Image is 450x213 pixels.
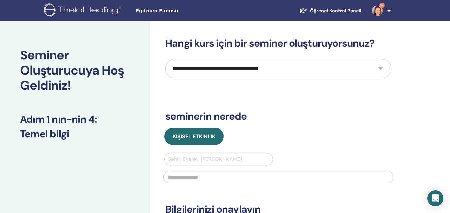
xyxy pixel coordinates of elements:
[372,5,383,16] img: default.jpg
[294,5,367,17] a: Öğrenci Kontrol Paneli
[44,3,124,18] img: logo.png
[299,8,307,13] img: graduation-cap-white.svg
[165,110,391,122] h3: seminerin nerede
[20,128,130,140] h3: Temel bilgi
[164,128,224,145] button: Kişisel Etkinlik
[427,190,443,206] div: Open Intercom Messenger
[379,3,385,8] span: 9+
[20,113,130,125] h3: Adım 1 nın-nin 4 :
[173,133,215,140] span: Kişisel Etkinlik
[136,7,235,14] span: Eğitmen Panosu
[20,48,130,93] h2: Seminer Oluşturucuya Hoş Geldiniz!
[165,37,391,49] h3: Hangi kurs için bir seminer oluşturuyorsunuz?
